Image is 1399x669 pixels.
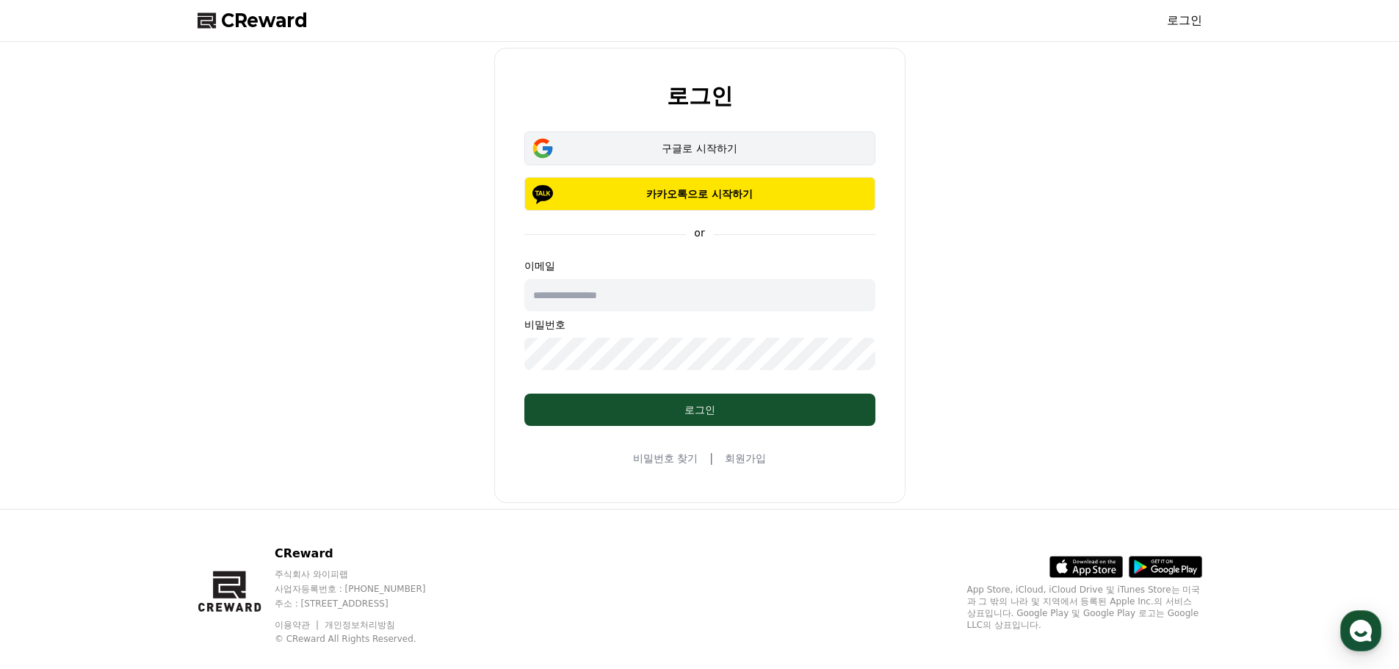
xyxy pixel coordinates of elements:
p: 이메일 [524,258,875,273]
a: 대화 [97,466,189,502]
a: CReward [198,9,308,32]
button: 구글로 시작하기 [524,131,875,165]
a: 비밀번호 찾기 [633,451,698,466]
p: or [685,225,713,240]
p: 사업자등록번호 : [PHONE_NUMBER] [275,583,454,595]
a: 홈 [4,466,97,502]
p: App Store, iCloud, iCloud Drive 및 iTunes Store는 미국과 그 밖의 나라 및 지역에서 등록된 Apple Inc.의 서비스 상표입니다. Goo... [967,584,1202,631]
button: 로그인 [524,394,875,426]
div: 로그인 [554,402,846,417]
p: © CReward All Rights Reserved. [275,633,454,645]
p: 카카오톡으로 시작하기 [546,187,854,201]
span: 홈 [46,488,55,499]
p: 주소 : [STREET_ADDRESS] [275,598,454,610]
p: 비밀번호 [524,317,875,332]
span: 설정 [227,488,245,499]
h2: 로그인 [667,84,733,108]
button: 카카오톡으로 시작하기 [524,177,875,211]
a: 개인정보처리방침 [325,620,395,630]
span: 대화 [134,488,152,500]
p: 주식회사 와이피랩 [275,568,454,580]
span: | [709,449,713,467]
a: 회원가입 [725,451,766,466]
div: 구글로 시작하기 [546,141,854,156]
a: 로그인 [1167,12,1202,29]
a: 이용약관 [275,620,321,630]
p: CReward [275,545,454,563]
a: 설정 [189,466,282,502]
span: CReward [221,9,308,32]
